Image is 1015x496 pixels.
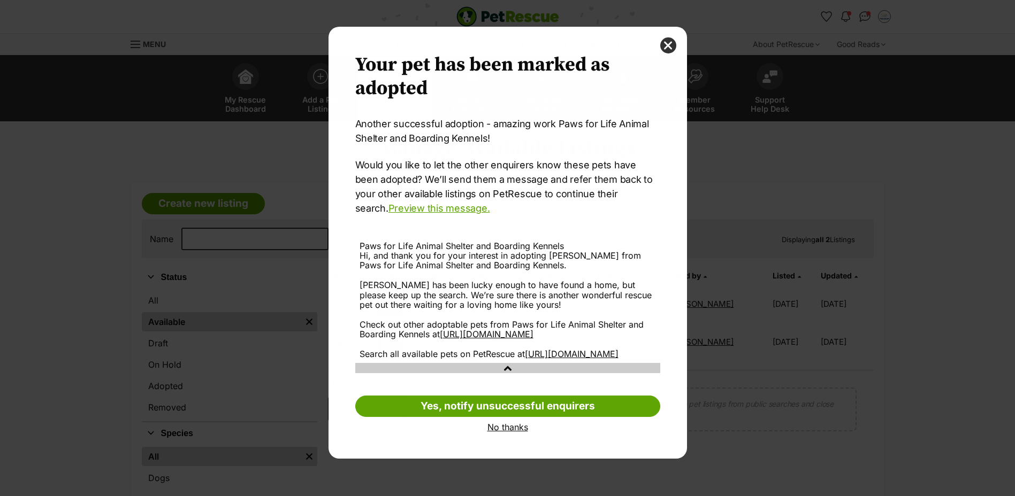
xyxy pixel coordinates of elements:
a: [URL][DOMAIN_NAME] [525,348,619,359]
p: Another successful adoption - amazing work Paws for Life Animal Shelter and Boarding Kennels! [355,117,660,145]
a: [URL][DOMAIN_NAME] [440,329,533,339]
button: close [660,37,676,53]
p: Would you like to let the other enquirers know these pets have been adopted? We’ll send them a me... [355,158,660,215]
a: Preview this message. [388,203,490,214]
div: Hi, and thank you for your interest in adopting [PERSON_NAME] from Paws for Life Animal Shelter a... [360,251,656,359]
span: Paws for Life Animal Shelter and Boarding Kennels [360,241,564,251]
h2: Your pet has been marked as adopted [355,53,660,100]
a: No thanks [355,422,660,432]
a: Yes, notify unsuccessful enquirers [355,396,660,417]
